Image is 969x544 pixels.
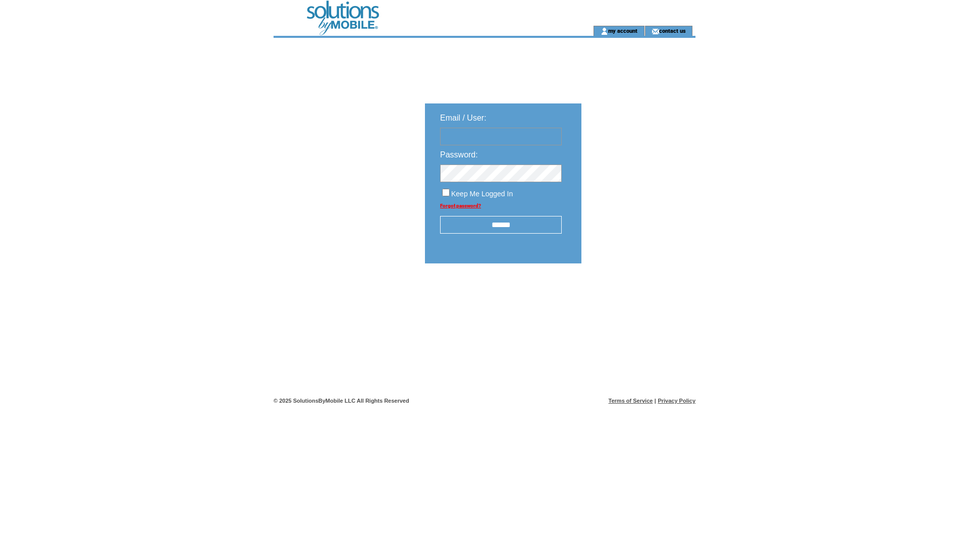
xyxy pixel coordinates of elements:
[601,27,608,35] img: account_icon.gif
[440,203,481,208] a: Forgot password?
[440,150,478,159] span: Password:
[451,190,513,198] span: Keep Me Logged In
[611,289,661,301] img: transparent.png
[608,27,637,34] a: my account
[440,114,487,122] span: Email / User:
[655,398,656,404] span: |
[652,27,659,35] img: contact_us_icon.gif
[274,398,409,404] span: © 2025 SolutionsByMobile LLC All Rights Reserved
[609,398,653,404] a: Terms of Service
[659,27,686,34] a: contact us
[658,398,695,404] a: Privacy Policy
